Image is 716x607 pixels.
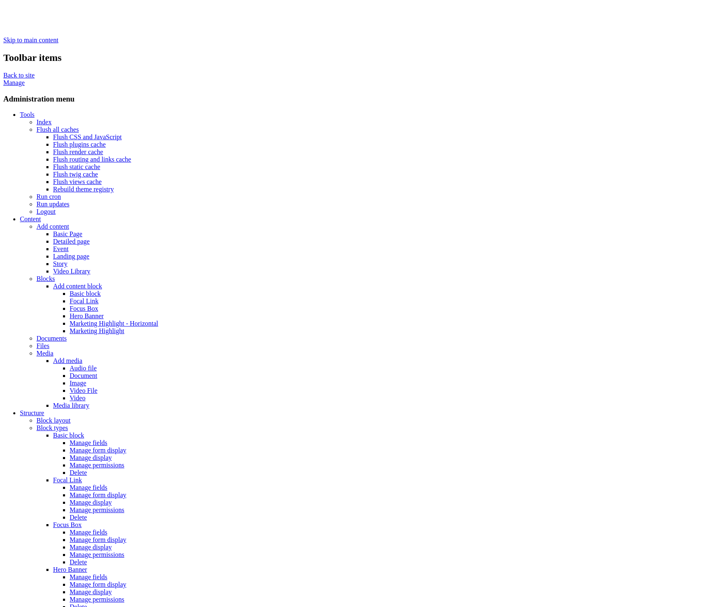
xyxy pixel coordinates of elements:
[36,118,51,126] a: Index
[70,491,126,498] a: Manage form display
[53,186,114,193] a: Rebuild theme registry
[70,327,124,334] a: Marketing Highlight
[53,230,82,237] a: Basic Page
[53,357,82,364] a: Add media
[53,283,102,290] a: Add content block
[53,141,106,148] a: Flush plugins cache
[53,253,89,260] a: Landing page
[53,178,102,185] a: Flush views cache
[70,581,126,588] a: Manage form display
[36,417,70,424] a: Block layout
[36,201,70,208] a: Run updates
[70,320,158,327] a: Marketing Highlight - Horizontal
[70,462,124,469] a: Manage permissions
[3,79,25,86] a: Manage
[36,350,53,357] a: Media
[70,596,124,603] a: Manage permissions
[70,506,124,513] a: Manage permissions
[70,544,112,551] a: Manage display
[53,156,131,163] a: Flush routing and links cache
[70,297,99,305] a: Focal Link
[53,238,89,245] a: Detailed page
[70,290,101,297] a: Basic block
[70,514,87,521] a: Delete
[70,394,85,401] a: Video
[70,365,97,372] a: Audio file
[20,111,34,118] a: Tools
[36,208,56,215] a: Logout
[53,402,89,409] a: Media library
[70,573,107,580] a: Manage fields
[70,380,86,387] a: Image
[3,36,58,44] a: Skip to main content
[70,387,97,394] a: Video File
[53,148,103,155] a: Flush render cache
[36,223,69,230] a: Add content
[53,566,87,573] a: Hero Banner
[70,372,97,379] a: Document
[70,499,112,506] a: Manage display
[70,447,126,454] a: Manage form display
[53,260,68,267] a: Story
[20,409,44,416] a: Structure
[20,215,41,222] a: Content
[53,171,98,178] a: Flush twig cache
[36,342,49,349] a: Files
[53,245,68,252] a: Event
[36,424,68,431] a: Block types
[70,312,104,319] a: Hero Banner
[36,126,79,133] a: Flush all caches
[70,536,126,543] a: Manage form display
[53,268,90,275] a: Video Library
[70,484,107,491] a: Manage fields
[70,551,124,558] a: Manage permissions
[70,439,107,446] a: Manage fields
[36,275,55,282] a: Blocks
[53,432,84,439] a: Basic block
[70,529,107,536] a: Manage fields
[70,559,87,566] a: Delete
[36,335,67,342] a: Documents
[3,94,713,104] h3: Administration menu
[53,476,82,484] a: Focal Link
[53,163,100,170] a: Flush static cache
[36,193,61,200] a: Run cron
[3,52,713,63] h2: Toolbar items
[70,588,112,595] a: Manage display
[53,521,82,528] a: Focus Box
[70,454,112,461] a: Manage display
[53,133,122,140] a: Flush CSS and JavaScript
[3,72,35,79] a: Back to site
[70,305,98,312] a: Focus Box
[70,469,87,476] a: Delete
